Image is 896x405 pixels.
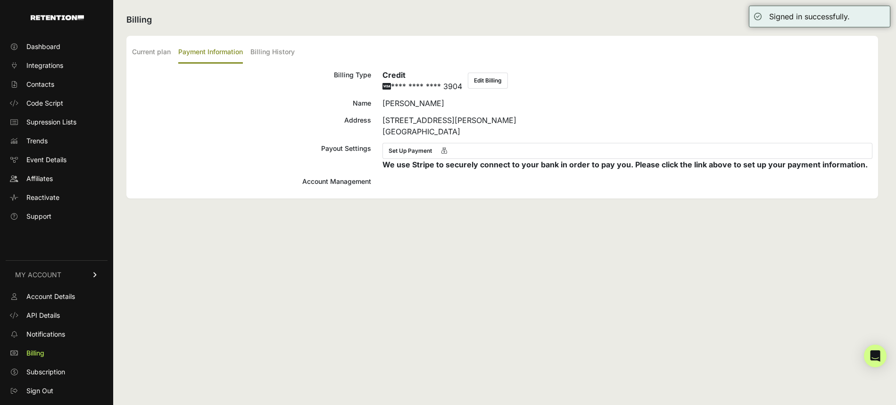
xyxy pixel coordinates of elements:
[382,143,872,159] a: Set Up Payment
[132,176,371,187] div: Account Management
[15,270,61,280] span: MY ACCOUNT
[26,155,66,165] span: Event Details
[382,160,868,169] strong: We use Stripe to securely connect to your bank in order to pay you. Please click the link above t...
[6,77,108,92] a: Contacts
[26,348,44,358] span: Billing
[26,42,60,51] span: Dashboard
[31,15,84,20] img: Retention.com
[6,327,108,342] a: Notifications
[26,174,53,183] span: Affiliates
[26,136,48,146] span: Trends
[6,364,108,380] a: Subscription
[6,39,108,54] a: Dashboard
[178,41,243,64] label: Payment Information
[26,61,63,70] span: Integrations
[6,308,108,323] a: API Details
[26,386,53,396] span: Sign Out
[26,330,65,339] span: Notifications
[6,152,108,167] a: Event Details
[132,98,371,109] div: Name
[26,99,63,108] span: Code Script
[468,73,508,89] button: Edit Billing
[132,143,371,170] div: Payout Settings
[6,115,108,130] a: Supression Lists
[769,11,850,22] div: Signed in successfully.
[6,190,108,205] a: Reactivate
[126,13,878,26] h2: Billing
[6,289,108,304] a: Account Details
[132,41,171,64] label: Current plan
[250,41,295,64] label: Billing History
[6,58,108,73] a: Integrations
[6,383,108,398] a: Sign Out
[382,98,872,109] div: [PERSON_NAME]
[26,367,65,377] span: Subscription
[6,209,108,224] a: Support
[6,133,108,149] a: Trends
[382,69,462,81] h6: Credit
[26,193,59,202] span: Reactivate
[26,292,75,301] span: Account Details
[26,212,51,221] span: Support
[26,80,54,89] span: Contacts
[6,260,108,289] a: MY ACCOUNT
[26,117,76,127] span: Supression Lists
[6,96,108,111] a: Code Script
[382,115,872,137] div: [STREET_ADDRESS][PERSON_NAME] [GEOGRAPHIC_DATA]
[6,171,108,186] a: Affiliates
[26,311,60,320] span: API Details
[132,115,371,137] div: Address
[6,346,108,361] a: Billing
[864,345,887,367] div: Open Intercom Messenger
[132,69,371,92] div: Billing Type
